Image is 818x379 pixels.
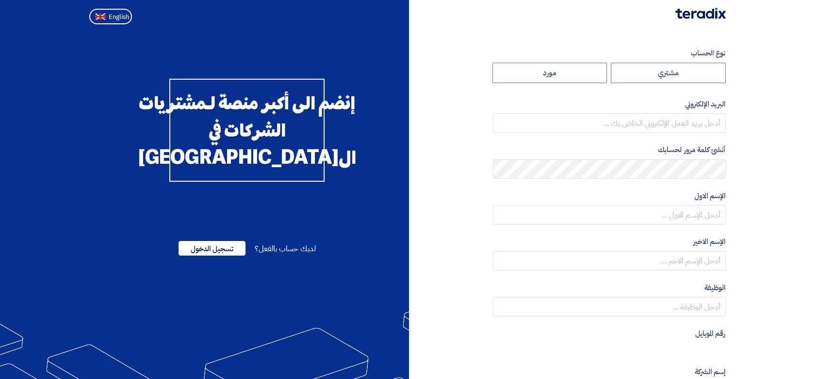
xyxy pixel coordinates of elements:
label: مورد [492,63,607,83]
img: en-US.png [95,13,106,20]
span: English [109,14,129,20]
label: البريد الإلكتروني [493,99,726,110]
label: الإسم الاول [493,190,726,202]
label: رقم الموبايل [493,328,726,339]
input: أدخل بريد العمل الإلكتروني الخاص بك ... [493,113,726,133]
label: إسم الشركة [493,366,726,378]
label: الإسم الاخير [493,236,726,247]
input: أدخل الوظيفة ... [493,297,726,316]
label: أنشئ كلمة مرور لحسابك [493,144,726,155]
input: أدخل الإسم الاخير ... [493,251,726,271]
label: مشتري [611,63,726,83]
a: تسجيل الدخول [179,243,245,255]
button: English [89,9,132,24]
span: لديك حساب بالفعل؟ [255,243,315,255]
label: نوع الحساب [493,48,726,59]
img: Teradix logo [675,8,726,19]
label: الوظيفة [493,282,726,293]
div: إنضم الى أكبر منصة لـمشتريات الشركات في ال[GEOGRAPHIC_DATA] [169,79,325,182]
input: أدخل الإسم الاول ... [493,205,726,224]
span: تسجيل الدخول [179,241,245,256]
